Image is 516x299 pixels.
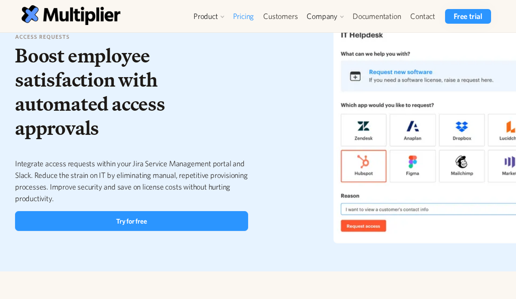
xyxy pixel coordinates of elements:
[258,9,302,24] a: Customers
[307,11,338,22] div: Company
[348,9,405,24] a: Documentation
[405,9,440,24] a: Contact
[302,9,348,24] div: Company
[445,9,491,24] a: Free trial
[189,9,228,24] div: Product
[15,33,248,41] h6: access requests
[15,211,248,231] a: Try for free
[193,11,218,22] div: Product
[15,158,248,204] p: Integrate access requests within your Jira Service Management portal and Slack. Reduce the strain...
[228,9,259,24] a: Pricing
[15,44,248,140] h1: Boost employee satisfaction with automated access approvals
